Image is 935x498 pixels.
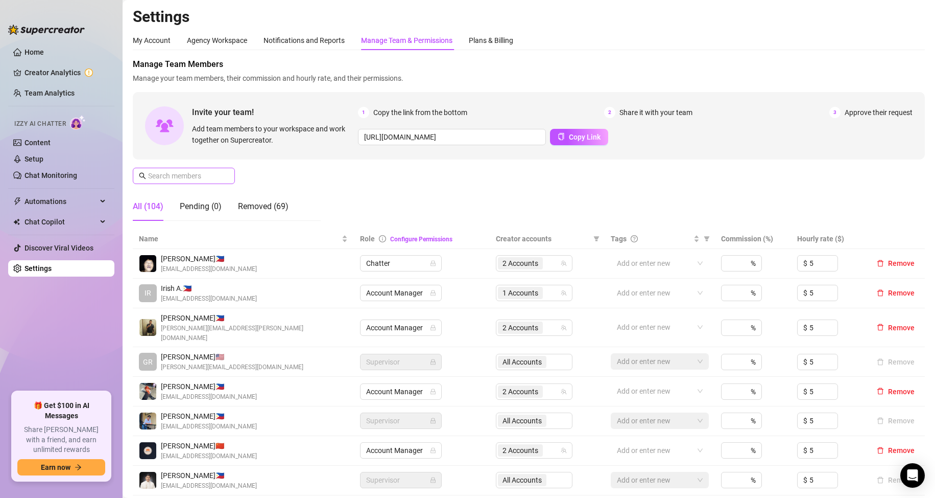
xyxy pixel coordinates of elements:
span: delete [877,289,884,297]
span: Account Manager [366,285,436,301]
span: [PERSON_NAME][EMAIL_ADDRESS][DOMAIN_NAME] [161,363,303,372]
div: Notifications and Reports [263,35,345,46]
input: Search members [148,170,221,182]
span: Copy Link [569,133,601,141]
img: Ann Jelica Murjani [139,442,156,459]
span: Manage your team members, their commission and hourly rate, and their permissions. [133,73,925,84]
span: Manage Team Members [133,58,925,71]
span: question-circle [631,235,638,242]
h2: Settings [133,7,925,27]
span: [EMAIL_ADDRESS][DOMAIN_NAME] [161,481,257,491]
span: filter [704,236,710,242]
div: Pending (0) [180,200,222,213]
span: 1 Accounts [502,287,538,299]
span: Izzy AI Chatter [14,119,66,129]
a: Home [25,48,44,56]
span: [PERSON_NAME] 🇵🇭 [161,253,257,264]
img: Chino Panyaco [139,255,156,272]
button: Remove [873,287,919,299]
span: [PERSON_NAME] 🇵🇭 [161,312,348,324]
div: My Account [133,35,171,46]
img: Thea Mendoza [139,383,156,400]
a: Team Analytics [25,89,75,97]
span: [PERSON_NAME] 🇺🇸 [161,351,303,363]
span: delete [877,324,884,331]
span: thunderbolt [13,197,21,206]
div: Plans & Billing [469,35,513,46]
span: lock [430,389,436,395]
span: team [561,325,567,331]
span: search [139,172,146,179]
span: 2 Accounts [502,386,538,397]
th: Commission (%) [715,229,790,249]
span: Account Manager [366,384,436,399]
button: Remove [873,257,919,269]
th: Hourly rate ($) [791,229,867,249]
span: 2 Accounts [502,445,538,456]
span: Remove [888,259,915,267]
span: team [561,389,567,395]
span: filter [702,231,712,246]
img: Zee Manalili [139,413,156,429]
button: Remove [873,474,919,486]
span: Automations [25,193,97,210]
span: Account Manager [366,443,436,458]
span: lock [430,260,436,266]
img: Chat Copilot [13,218,20,225]
div: Agency Workspace [187,35,247,46]
span: 1 [358,107,369,118]
span: copy [558,133,565,140]
span: Chatter [366,256,436,271]
span: [PERSON_NAME] 🇵🇭 [161,411,257,422]
span: Share [PERSON_NAME] with a friend, and earn unlimited rewards [17,425,105,455]
span: Remove [888,446,915,455]
a: Creator Analytics exclamation-circle [25,64,106,81]
span: [PERSON_NAME] 🇵🇭 [161,470,257,481]
span: Supervisor [366,472,436,488]
a: Setup [25,155,43,163]
span: lock [430,447,436,454]
div: All (104) [133,200,163,213]
span: Invite your team! [192,106,358,119]
button: Remove [873,444,919,457]
span: lock [430,418,436,424]
span: 2 Accounts [498,386,543,398]
span: Add team members to your workspace and work together on Supercreator. [192,123,354,146]
span: Chat Copilot [25,214,97,230]
span: Name [139,233,340,244]
span: Earn now [41,463,70,471]
a: Discover Viral Videos [25,244,93,252]
span: [EMAIL_ADDRESS][DOMAIN_NAME] [161,451,257,461]
span: 2 [604,107,615,118]
span: arrow-right [75,464,82,471]
span: team [561,260,567,266]
button: Remove [873,356,919,368]
button: Remove [873,386,919,398]
span: Supervisor [366,413,436,428]
span: [PERSON_NAME] 🇵🇭 [161,381,257,392]
span: lock [430,290,436,296]
span: delete [877,260,884,267]
span: [PERSON_NAME] 🇨🇳 [161,440,257,451]
div: Removed (69) [238,200,289,213]
span: lock [430,477,436,483]
span: filter [591,231,602,246]
button: Remove [873,322,919,334]
span: 🎁 Get $100 in AI Messages [17,401,105,421]
div: Open Intercom Messenger [900,463,925,488]
span: [EMAIL_ADDRESS][DOMAIN_NAME] [161,392,257,402]
span: IR [145,287,151,299]
span: Remove [888,388,915,396]
img: logo-BBDzfeDw.svg [8,25,85,35]
span: Account Manager [366,320,436,335]
span: Share it with your team [619,107,692,118]
span: delete [877,388,884,395]
span: [EMAIL_ADDRESS][DOMAIN_NAME] [161,264,257,274]
span: info-circle [379,235,386,242]
th: Name [133,229,354,249]
span: 3 [829,107,841,118]
button: Copy Link [550,129,608,145]
span: Approve their request [845,107,913,118]
span: lock [430,359,436,365]
button: Remove [873,415,919,427]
